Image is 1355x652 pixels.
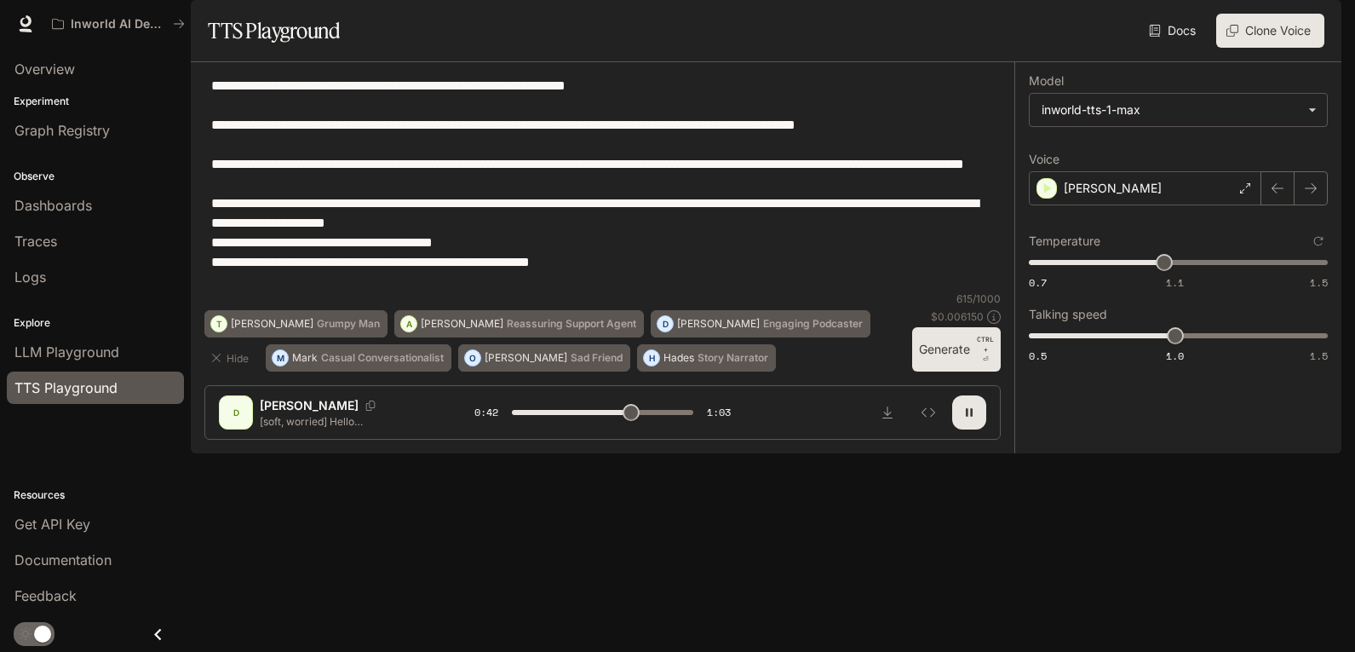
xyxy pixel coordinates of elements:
span: 0:42 [474,404,498,421]
button: T[PERSON_NAME]Grumpy Man [204,310,388,338]
div: inworld-tts-1-max [1030,94,1327,126]
p: CTRL + [977,334,994,355]
button: Download audio [870,395,904,430]
button: O[PERSON_NAME]Sad Friend [458,344,630,372]
span: 1.5 [1310,349,1328,363]
p: Casual Conversationalist [321,353,444,363]
button: MMarkCasual Conversationalist [266,344,451,372]
div: T [211,310,227,338]
div: D [657,310,673,338]
div: inworld-tts-1-max [1042,101,1300,118]
span: 0.7 [1029,275,1047,290]
a: Docs [1145,14,1203,48]
p: Model [1029,75,1064,87]
p: ⏎ [977,334,994,365]
button: Hide [204,344,259,372]
button: GenerateCTRL +⏎ [912,327,1001,372]
p: [PERSON_NAME] [260,397,359,414]
p: Inworld AI Demos [71,17,166,32]
p: Grumpy Man [317,319,380,329]
button: D[PERSON_NAME]Engaging Podcaster [651,310,870,338]
button: HHadesStory Narrator [637,344,776,372]
p: Mark [292,353,318,363]
h1: TTS Playground [208,14,340,48]
p: [PERSON_NAME] [421,319,503,329]
p: [PERSON_NAME] [677,319,760,329]
p: Temperature [1029,235,1100,247]
p: Engaging Podcaster [763,319,863,329]
button: Copy Voice ID [359,401,382,411]
p: Story Narrator [698,353,768,363]
p: Sad Friend [571,353,623,363]
button: All workspaces [44,7,192,41]
span: 1.5 [1310,275,1328,290]
button: Reset to default [1309,232,1328,251]
button: Inspect [911,395,945,430]
button: A[PERSON_NAME]Reassuring Support Agent [394,310,644,338]
span: 1:03 [707,404,731,421]
p: [PERSON_NAME] [231,319,313,329]
div: D [222,399,250,426]
div: H [644,344,659,372]
p: [soft, worried] Hello [PERSON_NAME]… I just wanted to give you a short update. I’m in the hospita... [260,414,433,429]
div: O [465,344,480,372]
p: Talking speed [1029,309,1107,320]
p: [PERSON_NAME] [485,353,567,363]
div: M [273,344,288,372]
button: Clone Voice [1216,14,1324,48]
p: Hades [663,353,694,363]
div: A [401,310,416,338]
span: 1.1 [1166,275,1184,290]
p: [PERSON_NAME] [1064,180,1162,197]
span: 1.0 [1166,349,1184,363]
p: Reassuring Support Agent [507,319,636,329]
p: Voice [1029,153,1059,165]
span: 0.5 [1029,349,1047,363]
